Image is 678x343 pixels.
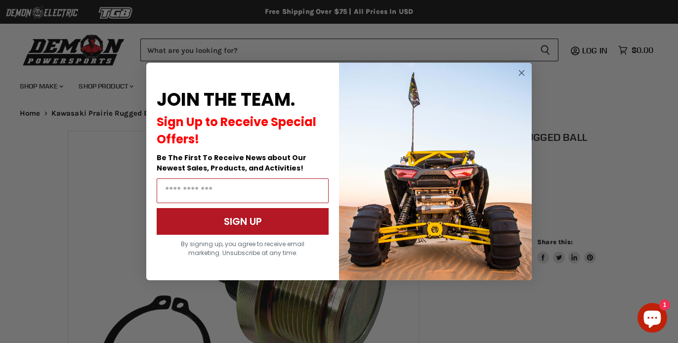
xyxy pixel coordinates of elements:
[339,63,532,280] img: a9095488-b6e7-41ba-879d-588abfab540b.jpeg
[157,208,329,235] button: SIGN UP
[157,178,329,203] input: Email Address
[181,240,304,257] span: By signing up, you agree to receive email marketing. Unsubscribe at any time.
[157,153,306,173] span: Be The First To Receive News about Our Newest Sales, Products, and Activities!
[515,67,528,79] button: Close dialog
[157,87,295,112] span: JOIN THE TEAM.
[635,303,670,335] inbox-online-store-chat: Shopify online store chat
[157,114,316,147] span: Sign Up to Receive Special Offers!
